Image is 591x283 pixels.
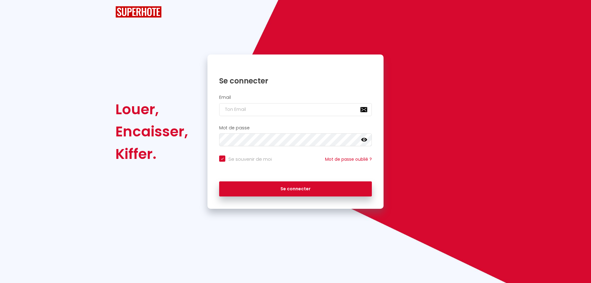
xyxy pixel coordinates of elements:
[219,181,372,197] button: Se connecter
[219,103,372,116] input: Ton Email
[325,156,372,162] a: Mot de passe oublié ?
[219,76,372,86] h1: Se connecter
[219,95,372,100] h2: Email
[115,143,188,165] div: Kiffer.
[115,120,188,143] div: Encaisser,
[115,6,162,18] img: SuperHote logo
[115,98,188,120] div: Louer,
[219,125,372,131] h2: Mot de passe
